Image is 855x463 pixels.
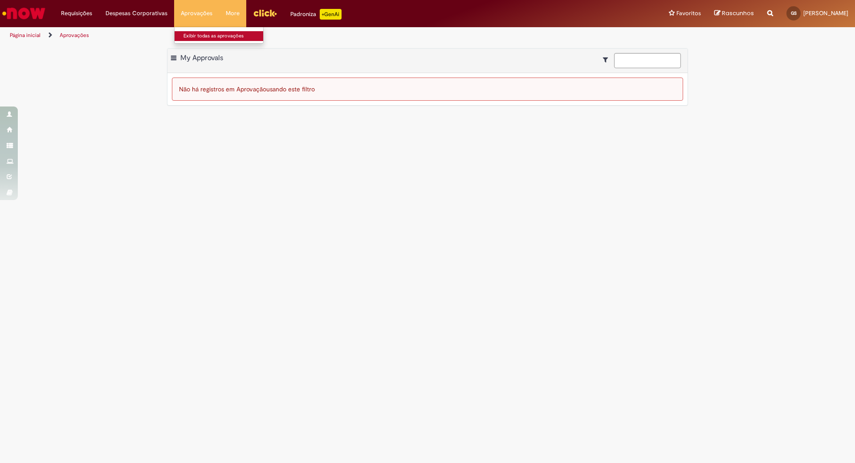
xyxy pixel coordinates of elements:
p: +GenAi [320,9,342,20]
span: More [226,9,240,18]
span: Favoritos [676,9,701,18]
span: Despesas Corporativas [106,9,167,18]
div: Padroniza [290,9,342,20]
span: [PERSON_NAME] [803,9,848,17]
span: GS [791,10,797,16]
a: Exibir todas as aprovações [175,31,273,41]
ul: Trilhas de página [7,27,563,44]
span: Rascunhos [722,9,754,17]
i: Mostrar filtros para: Suas Solicitações [603,57,612,63]
span: My Approvals [180,53,223,62]
span: usando este filtro [266,85,315,93]
ul: Aprovações [174,27,264,44]
img: click_logo_yellow_360x200.png [253,6,277,20]
span: Aprovações [181,9,212,18]
a: Rascunhos [714,9,754,18]
span: Requisições [61,9,92,18]
a: Aprovações [60,32,89,39]
div: Não há registros em Aprovação [172,78,683,101]
a: Página inicial [10,32,41,39]
img: ServiceNow [1,4,47,22]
